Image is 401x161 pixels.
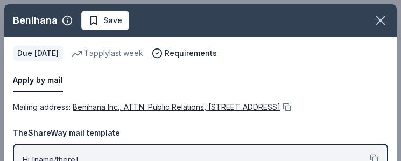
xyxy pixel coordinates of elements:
button: Save [81,11,129,30]
div: 1 apply last week [72,47,143,60]
span: Requirements [165,47,217,60]
div: Due [DATE] [13,46,63,61]
div: Benihana [13,12,58,29]
button: Requirements [152,47,217,60]
div: TheShareWay mail template [13,127,388,139]
span: Benihana Inc., ATTN: Public Relations, [STREET_ADDRESS] [73,102,280,111]
button: Apply by mail [13,69,63,92]
span: Save [103,14,122,27]
div: Mailing address : [13,101,388,114]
